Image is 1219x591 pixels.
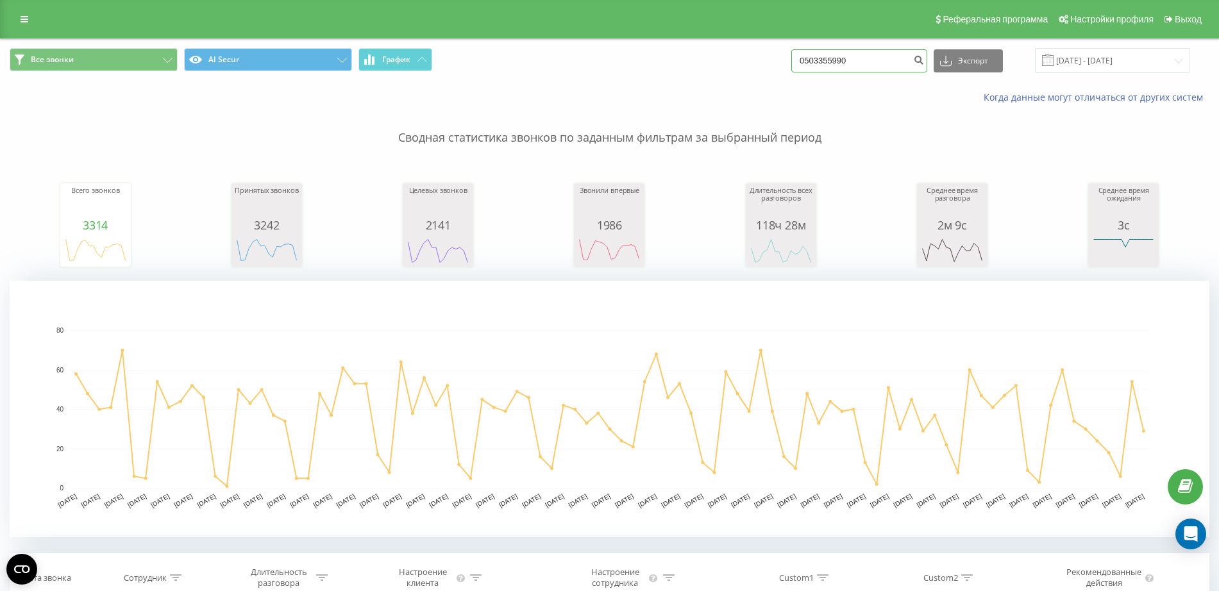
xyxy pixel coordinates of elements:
[335,492,357,508] text: [DATE]
[60,485,63,492] text: 0
[939,492,960,508] text: [DATE]
[869,492,890,508] text: [DATE]
[567,492,589,508] text: [DATE]
[244,567,313,588] div: Длительность разговора
[235,231,299,270] svg: A chart.
[934,49,1003,72] button: Экспорт
[1091,219,1156,231] div: 3с
[56,445,64,453] text: 20
[242,492,264,508] text: [DATE]
[1066,567,1142,588] div: Рекомендованные действия
[1175,14,1202,24] span: Выход
[1091,231,1156,270] svg: A chart.
[637,492,658,508] text: [DATE]
[923,572,958,583] div: Custom2
[312,492,333,508] text: [DATE]
[63,231,128,270] svg: A chart.
[172,492,194,508] text: [DATE]
[521,492,542,508] text: [DATE]
[10,281,1209,537] svg: A chart.
[985,492,1006,508] text: [DATE]
[577,231,641,270] svg: A chart.
[406,231,470,270] svg: A chart.
[219,492,240,508] text: [DATE]
[406,187,470,219] div: Целевых звонков
[80,492,101,508] text: [DATE]
[749,187,813,219] div: Длительность всех разговоров
[126,492,147,508] text: [DATE]
[428,492,450,508] text: [DATE]
[753,492,774,508] text: [DATE]
[149,492,171,508] text: [DATE]
[265,492,287,508] text: [DATE]
[475,492,496,508] text: [DATE]
[800,492,821,508] text: [DATE]
[730,492,751,508] text: [DATE]
[823,492,844,508] text: [DATE]
[31,54,74,65] span: Все звонки
[707,492,728,508] text: [DATE]
[1070,14,1154,24] span: Настройки профиля
[1101,492,1122,508] text: [DATE]
[6,554,37,585] button: Open CMP widget
[920,187,984,219] div: Среднее время разговора
[405,492,426,508] text: [DATE]
[779,572,814,583] div: Custom1
[63,187,128,219] div: Всего звонков
[382,55,410,64] span: График
[749,219,813,231] div: 118ч 28м
[358,492,380,508] text: [DATE]
[451,492,473,508] text: [DATE]
[1008,492,1029,508] text: [DATE]
[984,91,1209,103] a: Когда данные могут отличаться от других систем
[544,492,566,508] text: [DATE]
[920,219,984,231] div: 2м 9с
[577,219,641,231] div: 1986
[23,572,71,583] div: Дата звонка
[103,492,124,508] text: [DATE]
[777,492,798,508] text: [DATE]
[124,572,167,583] div: Сотрудник
[235,219,299,231] div: 3242
[498,492,519,508] text: [DATE]
[892,492,913,508] text: [DATE]
[392,567,453,588] div: Настроение клиента
[684,492,705,508] text: [DATE]
[289,492,310,508] text: [DATE]
[63,219,128,231] div: 3314
[1091,187,1156,219] div: Среднее время ожидания
[962,492,983,508] text: [DATE]
[660,492,682,508] text: [DATE]
[382,492,403,508] text: [DATE]
[56,406,64,413] text: 40
[10,104,1209,146] p: Сводная статистика звонков по заданным фильтрам за выбранный период
[943,14,1048,24] span: Реферальная программа
[791,49,927,72] input: Поиск по номеру
[846,492,867,508] text: [DATE]
[585,567,646,588] div: Настроение сотрудника
[1124,492,1145,508] text: [DATE]
[614,492,635,508] text: [DATE]
[1175,519,1206,549] div: Open Intercom Messenger
[10,48,178,71] button: Все звонки
[184,48,352,71] button: AI Secur
[57,492,78,508] text: [DATE]
[406,219,470,231] div: 2141
[1032,492,1053,508] text: [DATE]
[1055,492,1076,508] text: [DATE]
[591,492,612,508] text: [DATE]
[358,48,432,71] button: График
[56,327,64,334] text: 80
[920,231,984,270] svg: A chart.
[577,187,641,219] div: Звонили впервые
[916,492,937,508] text: [DATE]
[749,231,813,270] svg: A chart.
